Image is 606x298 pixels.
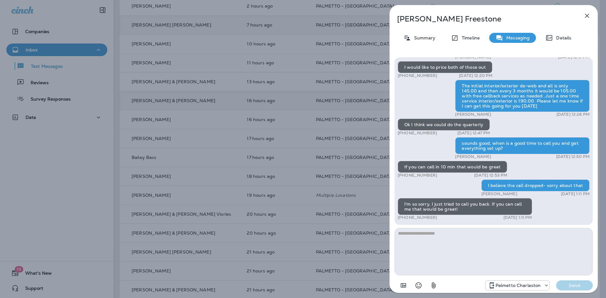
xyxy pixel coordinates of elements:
p: Messaging [503,35,530,40]
p: [PHONE_NUMBER] [398,173,437,178]
div: Ok I think we could do the quarterly [398,119,490,131]
div: The initial interior/exterior de-web and all is only 145.00 and then every 3 months it would be 1... [455,80,590,112]
p: [PHONE_NUMBER] [398,215,437,220]
p: [PERSON_NAME] [455,154,491,159]
button: Select an emoji [412,279,425,292]
p: [DATE] 12:50 PM [556,154,590,159]
p: [PHONE_NUMBER] [398,73,437,78]
p: [PERSON_NAME] [481,191,517,196]
p: Palmetto Charleston [496,283,541,288]
p: [DATE] 1:11 PM [503,215,532,220]
p: Details [553,35,571,40]
p: [DATE] 12:26 PM [556,112,590,117]
div: I believe the call dropped- sorry about that [481,179,590,191]
p: [DATE] 12:20 PM [459,73,492,78]
p: [PERSON_NAME] Freestone [397,15,569,23]
p: Summary [411,35,435,40]
div: If you can call in 10 min that would be great [398,161,507,173]
button: Add in a premade template [397,279,410,292]
div: I'm so sorry. I just tried to call you back. If you can call me that would be great! [398,198,532,215]
p: [DATE] 12:53 PM [474,173,507,178]
div: I would like to price both of those out [398,61,492,73]
p: [DATE] 12:47 PM [457,131,490,136]
p: Timeline [459,35,480,40]
p: [PHONE_NUMBER] [398,131,437,136]
div: sounds good, when is a good time to call you and get everything set up? [455,137,590,154]
p: [DATE] 1:11 PM [561,191,590,196]
p: [PERSON_NAME] [455,112,491,117]
div: +1 (843) 277-8322 [485,282,550,289]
